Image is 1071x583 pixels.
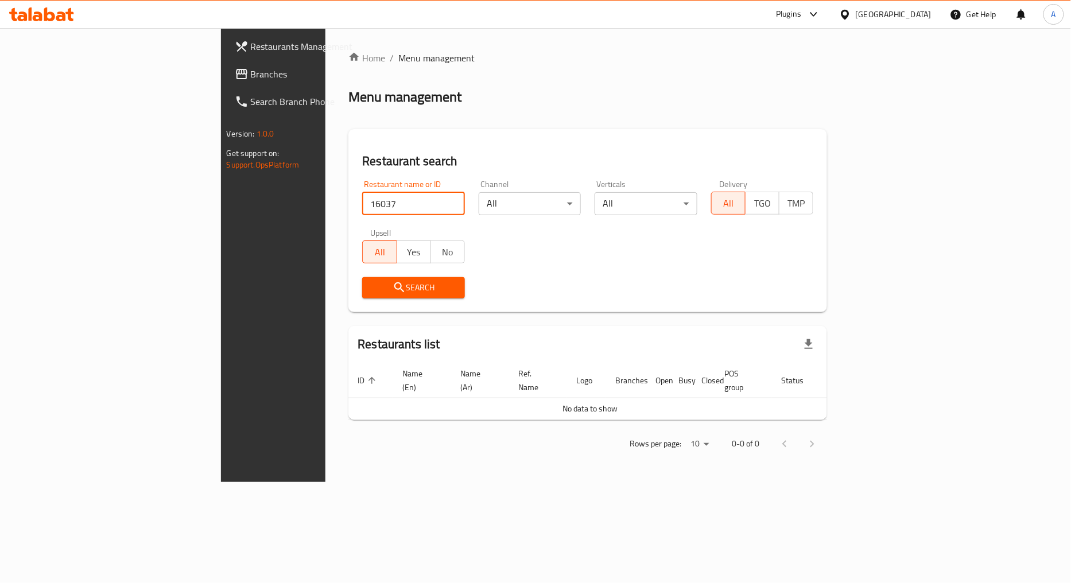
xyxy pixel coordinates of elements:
span: TGO [750,195,775,212]
th: Branches [606,363,646,398]
button: Yes [397,240,431,263]
th: Open [646,363,669,398]
span: Menu management [398,51,475,65]
div: Plugins [776,7,801,21]
span: No data to show [563,401,618,416]
label: Upsell [370,229,391,237]
button: All [362,240,397,263]
a: Branches [226,60,400,88]
span: All [367,244,392,261]
button: TGO [745,192,779,215]
button: Search [362,277,465,298]
th: Busy [669,363,692,398]
span: All [716,195,741,212]
div: Export file [795,331,822,358]
span: Search Branch Phone [251,95,391,108]
th: Closed [692,363,715,398]
span: Name (En) [402,367,437,394]
h2: Restaurants list [358,336,440,353]
div: All [479,192,581,215]
button: No [430,240,465,263]
span: Restaurants Management [251,40,391,53]
span: Ref. Name [518,367,553,394]
h2: Menu management [348,88,461,106]
nav: breadcrumb [348,51,827,65]
h2: Restaurant search [362,153,813,170]
span: TMP [784,195,809,212]
label: Delivery [719,180,748,188]
input: Search for restaurant name or ID.. [362,192,465,215]
a: Restaurants Management [226,33,400,60]
p: 0-0 of 0 [732,437,759,451]
span: A [1051,8,1056,21]
div: Rows per page: [686,436,713,453]
th: Logo [567,363,606,398]
span: 1.0.0 [257,126,274,141]
span: Yes [402,244,426,261]
button: TMP [779,192,813,215]
span: Name (Ar) [460,367,495,394]
table: enhanced table [348,363,872,420]
div: All [595,192,697,215]
span: Status [781,374,818,387]
div: [GEOGRAPHIC_DATA] [856,8,932,21]
span: ID [358,374,379,387]
span: Search [371,281,456,295]
span: No [436,244,460,261]
a: Support.OpsPlatform [227,157,300,172]
button: All [711,192,746,215]
span: Branches [251,67,391,81]
span: Get support on: [227,146,280,161]
span: POS group [724,367,758,394]
p: Rows per page: [630,437,681,451]
span: Version: [227,126,255,141]
a: Search Branch Phone [226,88,400,115]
